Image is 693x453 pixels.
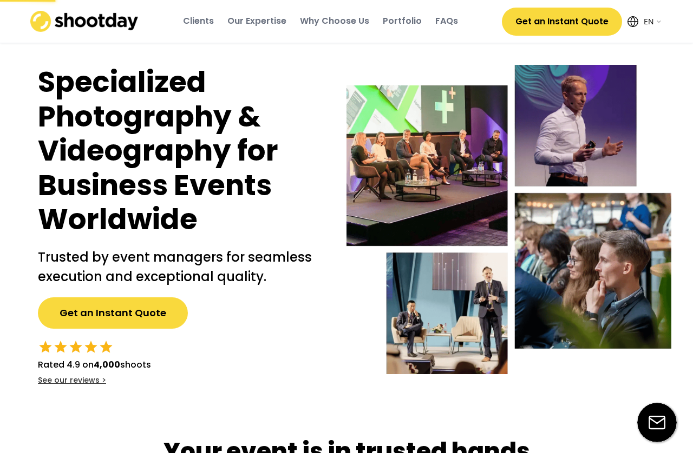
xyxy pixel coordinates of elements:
iframe: Webchat Widget [631,391,679,439]
div: FAQs [435,15,458,27]
div: See our reviews > [38,375,106,386]
button: star [38,339,53,355]
img: shootday_logo.png [30,11,139,32]
h1: Specialized Photography & Videography for Business Events Worldwide [38,65,325,237]
img: Event-hero-intl%402x.webp [346,65,671,374]
div: Rated 4.9 on shoots [38,358,151,371]
button: Get an Instant Quote [502,8,622,36]
div: Why Choose Us [300,15,369,27]
button: star [99,339,114,355]
button: star [68,339,83,355]
img: Icon%20feather-globe%20%281%29.svg [627,16,638,27]
button: Get an Instant Quote [38,297,188,329]
strong: 4,000 [94,358,120,371]
div: Our Expertise [227,15,286,27]
div: Clients [183,15,214,27]
button: star [53,339,68,355]
h2: Trusted by event managers for seamless execution and exceptional quality. [38,248,325,287]
button: star [83,339,99,355]
div: Portfolio [383,15,422,27]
